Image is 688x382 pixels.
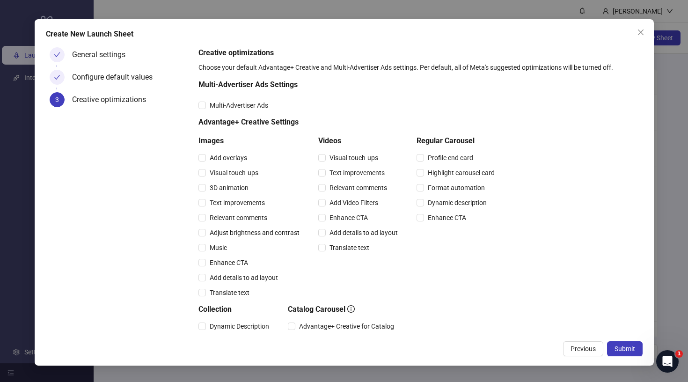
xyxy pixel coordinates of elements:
[347,305,355,313] span: info-circle
[206,213,271,223] span: Relevant comments
[675,350,683,358] span: 1
[54,74,60,81] span: check
[206,228,303,238] span: Adjust brightness and contrast
[55,96,59,103] span: 3
[318,135,402,147] h5: Videos
[206,198,269,208] span: Text improvements
[206,272,282,283] span: Add details to ad layout
[326,183,391,193] span: Relevant comments
[637,29,644,36] span: close
[206,100,272,110] span: Multi-Advertiser Ads
[198,117,498,128] h5: Advantage+ Creative Settings
[206,153,251,163] span: Add overlays
[326,153,382,163] span: Visual touch-ups
[206,183,252,193] span: 3D animation
[288,304,398,315] h5: Catalog Carousel
[72,92,154,107] div: Creative optimizations
[198,304,273,315] h5: Collection
[206,257,252,268] span: Enhance CTA
[326,228,402,238] span: Add details to ad layout
[607,341,643,356] button: Submit
[417,135,498,147] h5: Regular Carousel
[424,198,490,208] span: Dynamic description
[424,153,477,163] span: Profile end card
[571,345,596,353] span: Previous
[206,321,273,331] span: Dynamic Description
[198,47,638,59] h5: Creative optimizations
[206,287,253,298] span: Translate text
[46,29,643,40] div: Create New Launch Sheet
[633,25,648,40] button: Close
[198,62,638,73] div: Choose your default Advantage+ Creative and Multi-Advertiser Ads settings. Per default, all of Me...
[326,242,373,253] span: Translate text
[206,168,262,178] span: Visual touch-ups
[615,345,635,353] span: Submit
[206,242,231,253] span: Music
[198,135,303,147] h5: Images
[656,350,679,373] iframe: Intercom live chat
[424,168,498,178] span: Highlight carousel card
[424,213,470,223] span: Enhance CTA
[72,47,133,62] div: General settings
[424,183,489,193] span: Format automation
[72,70,160,85] div: Configure default values
[295,321,398,331] span: Advantage+ Creative for Catalog
[326,213,372,223] span: Enhance CTA
[326,168,388,178] span: Text improvements
[326,198,382,208] span: Add Video Filters
[54,51,60,58] span: check
[198,79,498,90] h5: Multi-Advertiser Ads Settings
[563,341,603,356] button: Previous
